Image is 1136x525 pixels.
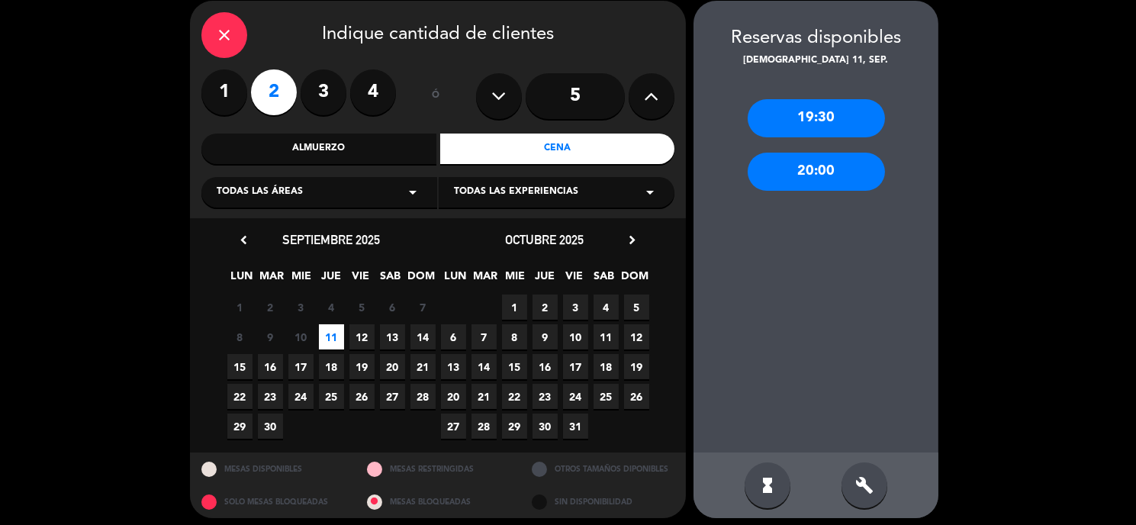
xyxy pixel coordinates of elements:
[301,69,346,115] label: 3
[520,453,686,485] div: OTROS TAMAÑOS DIPONIBLES
[319,384,344,409] span: 25
[441,414,466,439] span: 27
[471,414,497,439] span: 28
[622,267,647,292] span: DOM
[319,324,344,349] span: 11
[506,232,584,247] span: octubre 2025
[410,295,436,320] span: 7
[410,324,436,349] span: 14
[258,414,283,439] span: 30
[227,384,253,409] span: 22
[227,295,253,320] span: 1
[349,384,375,409] span: 26
[748,99,885,137] div: 19:30
[349,267,374,292] span: VIE
[227,324,253,349] span: 8
[380,384,405,409] span: 27
[624,324,649,349] span: 12
[563,354,588,379] span: 17
[215,26,233,44] i: close
[563,384,588,409] span: 24
[380,295,405,320] span: 6
[443,267,468,292] span: LUN
[694,53,938,69] div: [DEMOGRAPHIC_DATA] 11, sep.
[563,295,588,320] span: 3
[533,354,558,379] span: 16
[217,185,303,200] span: Todas las áreas
[441,324,466,349] span: 6
[441,384,466,409] span: 20
[236,232,252,248] i: chevron_left
[378,267,404,292] span: SAB
[289,267,314,292] span: MIE
[319,267,344,292] span: JUE
[694,24,938,53] div: Reservas disponibles
[259,267,285,292] span: MAR
[380,354,405,379] span: 20
[624,295,649,320] span: 5
[624,232,640,248] i: chevron_right
[758,476,777,494] i: hourglass_full
[258,295,283,320] span: 2
[533,267,558,292] span: JUE
[288,324,314,349] span: 10
[440,134,675,164] div: Cena
[258,384,283,409] span: 23
[227,414,253,439] span: 29
[201,12,674,58] div: Indique cantidad de clientes
[251,69,297,115] label: 2
[624,354,649,379] span: 19
[201,134,436,164] div: Almuerzo
[258,324,283,349] span: 9
[641,183,659,201] i: arrow_drop_down
[410,354,436,379] span: 21
[473,267,498,292] span: MAR
[380,324,405,349] span: 13
[410,384,436,409] span: 28
[592,267,617,292] span: SAB
[533,414,558,439] span: 30
[319,295,344,320] span: 4
[230,267,255,292] span: LUN
[533,295,558,320] span: 2
[471,384,497,409] span: 21
[288,354,314,379] span: 17
[533,384,558,409] span: 23
[594,295,619,320] span: 4
[408,267,433,292] span: DOM
[563,324,588,349] span: 10
[748,153,885,191] div: 20:00
[471,354,497,379] span: 14
[503,267,528,292] span: MIE
[502,414,527,439] span: 29
[454,185,578,200] span: Todas las experiencias
[411,69,461,123] div: ó
[349,295,375,320] span: 5
[288,295,314,320] span: 3
[288,384,314,409] span: 24
[282,232,380,247] span: septiembre 2025
[502,354,527,379] span: 15
[471,324,497,349] span: 7
[356,485,521,518] div: MESAS BLOQUEADAS
[562,267,587,292] span: VIE
[201,69,247,115] label: 1
[502,384,527,409] span: 22
[520,485,686,518] div: SIN DISPONIBILIDAD
[356,453,521,485] div: MESAS RESTRINGIDAS
[190,485,356,518] div: SOLO MESAS BLOQUEADAS
[533,324,558,349] span: 9
[227,354,253,379] span: 15
[594,324,619,349] span: 11
[502,324,527,349] span: 8
[349,354,375,379] span: 19
[258,354,283,379] span: 16
[855,476,874,494] i: build
[404,183,422,201] i: arrow_drop_down
[441,354,466,379] span: 13
[502,295,527,320] span: 1
[350,69,396,115] label: 4
[563,414,588,439] span: 31
[624,384,649,409] span: 26
[594,354,619,379] span: 18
